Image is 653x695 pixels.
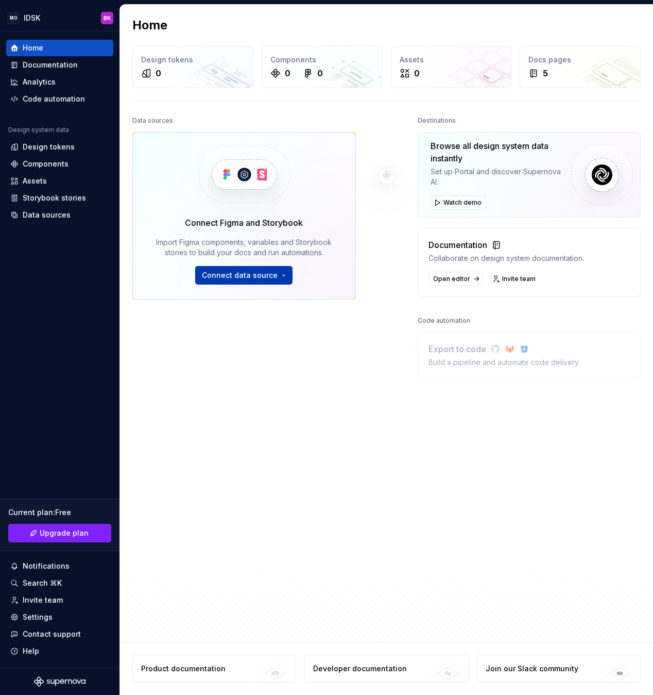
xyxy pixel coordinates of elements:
[132,17,167,34] h2: Home
[443,198,482,207] span: Watch demo
[8,126,69,134] div: Design system data
[431,195,486,210] button: Watch demo
[141,55,245,65] div: Design tokens
[428,239,584,251] div: Documentation
[6,592,113,608] a: Invite team
[23,176,47,186] div: Assets
[23,60,78,70] div: Documentation
[202,270,278,280] span: Connect data source
[6,173,113,189] a: Assets
[317,67,323,79] div: 0
[6,643,113,659] button: Help
[23,210,71,220] div: Data sources
[418,113,456,128] div: Destinations
[6,190,113,206] a: Storybook stories
[6,626,113,642] button: Contact support
[431,140,563,164] div: Browse all design system data instantly
[8,507,111,518] div: Current plan : Free
[428,357,580,368] div: Build a pipeline and automate code delivery.
[23,94,85,104] div: Code automation
[23,193,86,203] div: Storybook stories
[132,655,296,683] a: Product documentation
[428,253,584,263] div: Collaborate on design system documentation.
[6,40,113,56] a: Home
[6,558,113,574] button: Notifications
[8,524,111,542] a: Upgrade plan
[23,142,75,152] div: Design tokens
[23,646,39,656] div: Help
[391,46,512,88] a: Assets0
[132,46,253,88] a: Design tokens0
[528,55,632,65] div: Docs pages
[6,139,113,155] a: Design tokens
[489,272,540,286] a: Invite team
[313,664,407,674] div: Developer documentation
[285,67,290,79] div: 0
[6,74,113,90] a: Analytics
[418,313,470,328] div: Code automation
[6,156,113,172] a: Components
[24,13,40,23] div: IDSK
[23,595,63,605] div: Invite team
[40,528,89,538] span: Upgrade plan
[400,55,503,65] div: Assets
[23,578,62,588] div: Search ⌘K
[414,67,420,79] div: 0
[23,612,53,622] div: Settings
[23,629,81,639] div: Contact support
[304,655,468,683] a: Developer documentation
[23,159,68,169] div: Components
[23,561,70,571] div: Notifications
[486,664,578,674] div: Join our Slack community
[428,343,580,355] div: Export to code
[141,664,226,674] div: Product documentation
[23,77,56,87] div: Analytics
[23,43,43,53] div: Home
[431,167,563,187] div: Set up Portal and discover Supernova AI.
[147,237,341,258] div: Import Figma components, variables and Storybook stories to build your docs and run automations.
[520,46,641,88] a: Docs pages5
[104,14,111,22] div: BK
[185,217,303,229] div: Connect Figma and Storybook
[6,609,113,625] a: Settings
[34,676,85,687] svg: Supernova Logo
[477,655,641,683] a: Join our Slack community
[262,46,383,88] a: Components00
[156,67,161,79] div: 0
[6,91,113,107] a: Code automation
[7,12,20,24] div: MO
[428,272,483,286] a: Open editor
[6,207,113,223] a: Data sources
[502,275,536,283] span: Invite team
[433,275,470,283] span: Open editor
[195,266,293,285] button: Connect data source
[543,67,548,79] div: 5
[2,7,117,29] button: MOIDSKBK
[6,575,113,591] button: Search ⌘K
[132,113,173,128] div: Data sources
[270,55,374,65] div: Components
[6,57,113,73] a: Documentation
